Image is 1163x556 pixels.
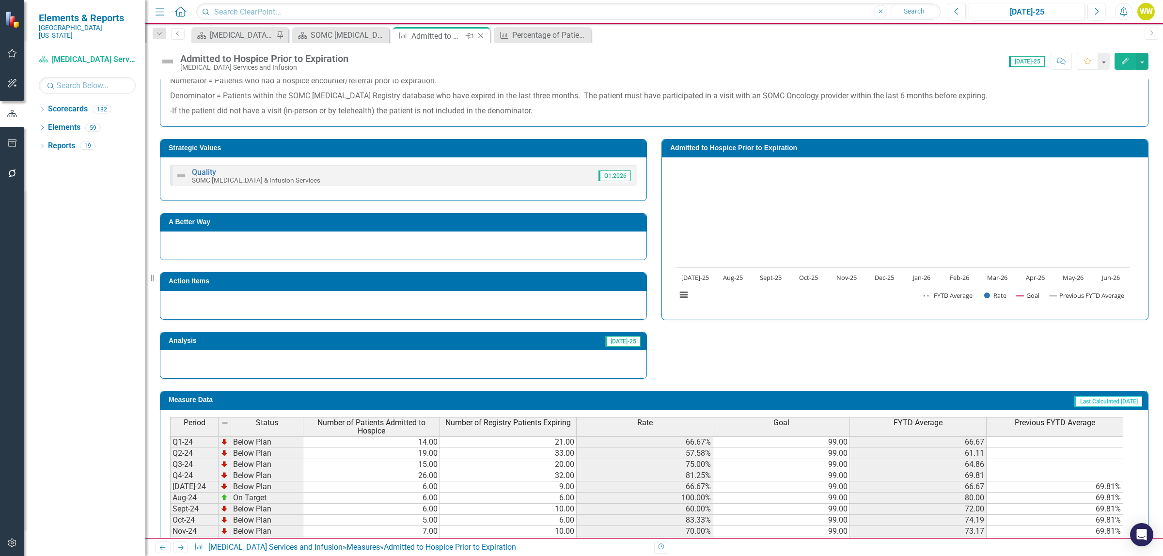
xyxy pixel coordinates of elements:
td: Below Plan [231,448,303,459]
td: 4.00 [303,537,440,548]
svg: Interactive chart [672,165,1134,310]
span: Denominator = Patients within the SOMC [MEDICAL_DATA] Registry database who have expired in the l... [170,91,988,100]
small: [GEOGRAPHIC_DATA][US_STATE] [39,24,136,40]
h3: Admitted to Hospice Prior to Expiration [670,144,1143,152]
img: 8DAGhfEEPCf229AAAAAElFTkSuQmCC [221,419,229,427]
text: May-26 [1063,273,1084,282]
div: Chart. Highcharts interactive chart. [672,165,1138,310]
td: Dec-24 [170,537,219,548]
td: 69.81 [850,470,987,481]
td: 57.58% [577,448,713,459]
text: Jan-26 [912,273,930,282]
text: Jun-26 [1101,273,1120,282]
td: Below Plan [231,537,303,548]
td: 99.00 [713,481,850,493]
td: 69.81% [987,537,1123,548]
td: 99.00 [713,459,850,470]
td: 6.00 [303,493,440,504]
td: 14.00 [303,436,440,448]
td: 57.14% [577,537,713,548]
td: 70.83 [850,537,987,548]
a: Scorecards [48,104,88,115]
img: Not Defined [160,54,175,69]
button: WW [1137,3,1155,20]
td: [DATE]-24 [170,481,219,493]
td: Q3-24 [170,459,219,470]
td: 74.19 [850,515,987,526]
h3: Analysis [169,337,373,344]
td: Below Plan [231,470,303,481]
td: 99.00 [713,448,850,459]
td: 66.67 [850,481,987,493]
td: 70.00% [577,526,713,537]
button: Show Rate [984,291,1006,300]
td: 10.00 [440,504,577,515]
td: Q1-24 [170,436,219,448]
div: [MEDICAL_DATA] Services and Infusion [180,64,348,71]
div: Admitted to Hospice Prior to Expiration [180,53,348,64]
div: 59 [85,124,101,132]
td: 69.81% [987,526,1123,537]
img: TnMDeAgwAPMxUmUi88jYAAAAAElFTkSuQmCC [220,505,228,512]
small: SOMC [MEDICAL_DATA] & Infusion Services [192,176,320,184]
div: 19 [80,142,95,150]
td: Below Plan [231,436,303,448]
td: 66.67% [577,481,713,493]
td: 61.11 [850,448,987,459]
img: TnMDeAgwAPMxUmUi88jYAAAAAElFTkSuQmCC [220,516,228,524]
td: 69.81% [987,515,1123,526]
h3: Action Items [169,278,642,285]
img: TnMDeAgwAPMxUmUi88jYAAAAAElFTkSuQmCC [220,460,228,468]
span: [DATE]-25 [1009,56,1045,67]
td: 69.81% [987,493,1123,504]
img: TnMDeAgwAPMxUmUi88jYAAAAAElFTkSuQmCC [220,449,228,457]
td: 5.00 [303,515,440,526]
td: Below Plan [231,515,303,526]
td: 69.81% [987,504,1123,515]
td: 32.00 [440,470,577,481]
td: 21.00 [440,436,577,448]
img: Not Defined [175,170,187,182]
span: Period [184,418,205,427]
text: Sept-25 [760,273,782,282]
span: FYTD Average [894,418,943,427]
div: Open Intercom Messenger [1130,523,1153,546]
a: Quality [192,168,216,177]
td: 80.00 [850,493,987,504]
img: TnMDeAgwAPMxUmUi88jYAAAAAElFTkSuQmCC [220,438,228,446]
a: Measures [346,542,380,552]
td: 73.17 [850,526,987,537]
td: Below Plan [231,526,303,537]
button: Show Goal [1017,291,1039,300]
td: 99.00 [713,493,850,504]
td: 83.33% [577,515,713,526]
a: SOMC [MEDICAL_DATA] & Infusion Services Summary Page [295,29,387,41]
a: [MEDICAL_DATA] Services and Infusion Dashboard [194,29,274,41]
td: 20.00 [440,459,577,470]
div: Admitted to Hospice Prior to Expiration [384,542,516,552]
button: [DATE]-25 [969,3,1085,20]
a: Percentage of Patients Who Died From [MEDICAL_DATA] Admitted to Hospice For < 3 Days [496,29,588,41]
td: 99.00 [713,436,850,448]
div: Percentage of Patients Who Died From [MEDICAL_DATA] Admitted to Hospice For < 3 Days [512,29,588,41]
td: 6.00 [303,504,440,515]
td: 99.00 [713,470,850,481]
td: 7.00 [303,526,440,537]
span: Elements & Reports [39,12,136,24]
text: Nov-25 [836,273,857,282]
td: Below Plan [231,504,303,515]
td: 99.00 [713,526,850,537]
td: 75.00% [577,459,713,470]
h3: Strategic Values [169,144,642,152]
button: Show Previous FYTD Average [1050,291,1126,300]
span: Search [904,7,925,15]
div: [DATE]-25 [972,6,1082,18]
text: Oct-25 [799,273,818,282]
div: SOMC [MEDICAL_DATA] & Infusion Services Summary Page [311,29,387,41]
td: 26.00 [303,470,440,481]
td: Sept-24 [170,504,219,515]
td: 64.86 [850,459,987,470]
span: Previous FYTD Average [1015,418,1095,427]
td: 10.00 [440,526,577,537]
td: On Target [231,493,303,504]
